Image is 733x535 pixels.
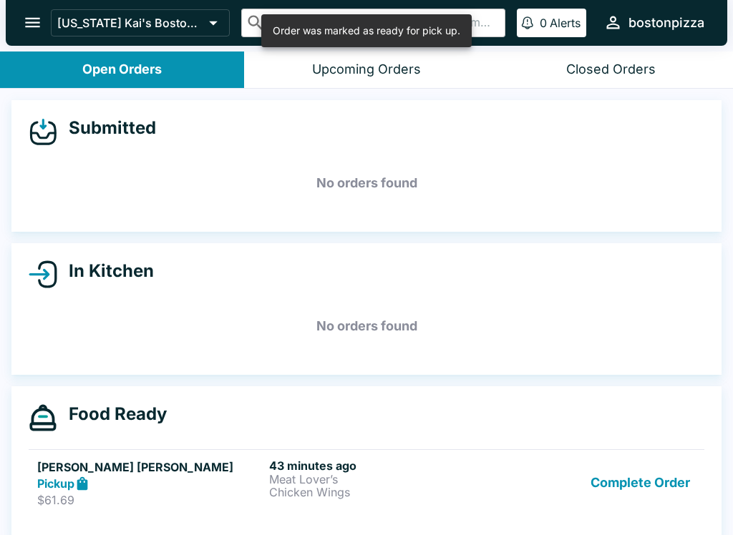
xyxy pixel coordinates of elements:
[29,300,704,352] h5: No orders found
[550,16,581,30] p: Alerts
[29,157,704,209] h5: No orders found
[51,9,230,36] button: [US_STATE] Kai's Boston Pizza
[37,476,74,491] strong: Pickup
[273,19,460,43] div: Order was marked as ready for pick up.
[540,16,547,30] p: 0
[57,117,156,139] h4: Submitted
[269,458,495,473] h6: 43 minutes ago
[57,16,203,30] p: [US_STATE] Kai's Boston Pizza
[269,486,495,499] p: Chicken Wings
[82,62,162,78] div: Open Orders
[57,403,167,425] h4: Food Ready
[37,458,263,476] h5: [PERSON_NAME] [PERSON_NAME]
[29,449,704,516] a: [PERSON_NAME] [PERSON_NAME]Pickup$61.6943 minutes agoMeat Lover’sChicken WingsComplete Order
[37,493,263,507] p: $61.69
[628,14,704,31] div: bostonpizza
[57,260,154,282] h4: In Kitchen
[585,458,696,508] button: Complete Order
[566,62,656,78] div: Closed Orders
[269,473,495,486] p: Meat Lover’s
[14,4,51,41] button: open drawer
[312,62,421,78] div: Upcoming Orders
[598,7,710,38] button: bostonpizza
